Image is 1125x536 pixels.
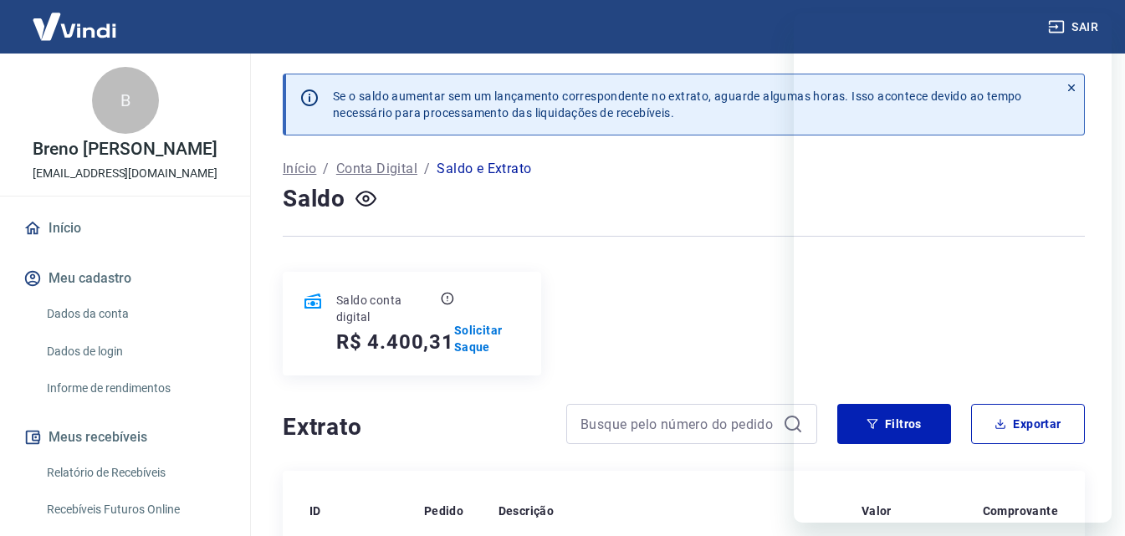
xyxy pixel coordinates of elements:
[336,329,454,355] h5: R$ 4.400,31
[283,411,546,444] h4: Extrato
[20,210,230,247] a: Início
[499,503,555,519] p: Descrição
[20,260,230,297] button: Meu cadastro
[40,493,230,527] a: Recebíveis Futuros Online
[580,411,776,436] input: Busque pelo número do pedido
[20,1,129,52] img: Vindi
[283,182,345,216] h4: Saldo
[33,165,217,182] p: [EMAIL_ADDRESS][DOMAIN_NAME]
[1045,12,1105,43] button: Sair
[336,159,417,179] a: Conta Digital
[794,13,1112,523] iframe: Janela de mensagens
[20,419,230,456] button: Meus recebíveis
[454,322,521,355] a: Solicitar Saque
[40,371,230,406] a: Informe de rendimentos
[33,140,217,158] p: Breno [PERSON_NAME]
[92,67,159,134] div: B
[323,159,329,179] p: /
[336,292,437,325] p: Saldo conta digital
[40,297,230,331] a: Dados da conta
[333,88,1022,121] p: Se o saldo aumentar sem um lançamento correspondente no extrato, aguarde algumas horas. Isso acon...
[40,334,230,369] a: Dados de login
[424,159,430,179] p: /
[309,503,321,519] p: ID
[283,159,316,179] a: Início
[424,503,463,519] p: Pedido
[437,159,531,179] p: Saldo e Extrato
[40,456,230,490] a: Relatório de Recebíveis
